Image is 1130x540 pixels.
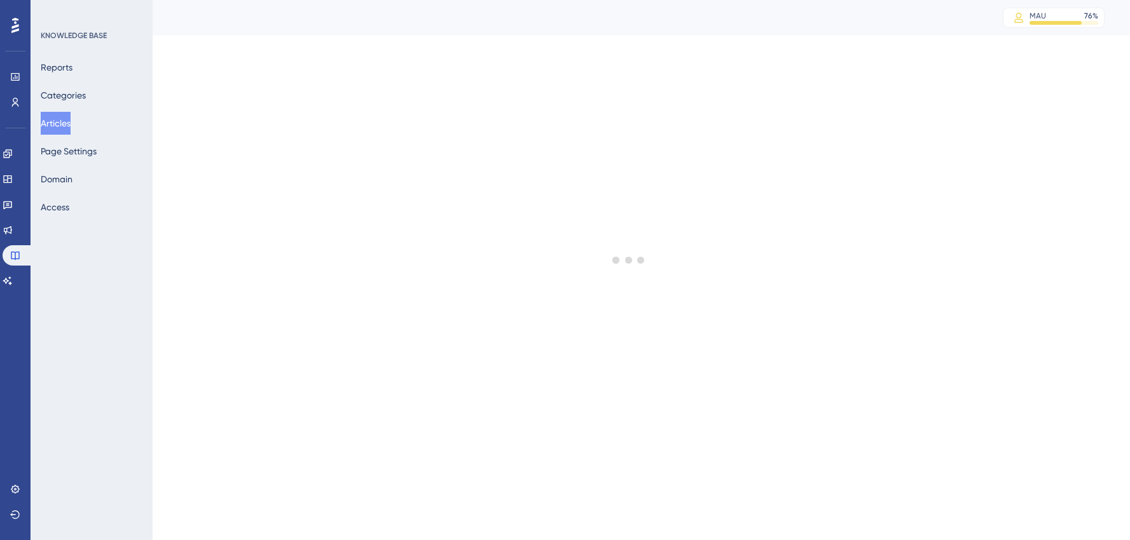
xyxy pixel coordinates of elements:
button: Domain [41,168,72,191]
div: KNOWLEDGE BASE [41,30,107,41]
div: MAU [1030,11,1046,21]
button: Categories [41,84,86,107]
div: 76 % [1084,11,1098,21]
button: Page Settings [41,140,97,163]
button: Reports [41,56,72,79]
button: Articles [41,112,71,135]
button: Access [41,196,69,219]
